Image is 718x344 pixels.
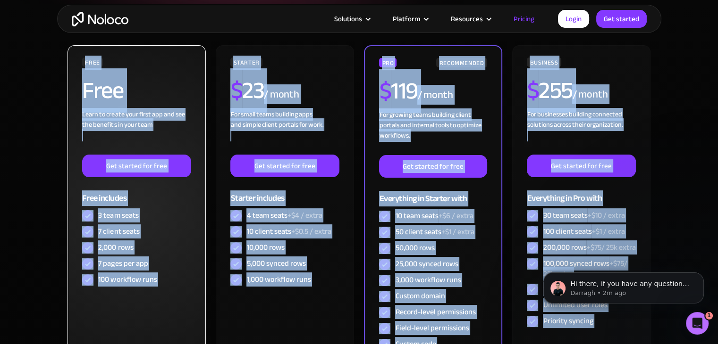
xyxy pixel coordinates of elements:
h2: 119 [379,79,417,103]
div: 10 client seats [246,226,331,237]
div: 2,000 rows [98,242,133,253]
div: For businesses building connected solutions across their organization. ‍ [527,109,635,155]
div: / month [572,87,608,102]
div: For growing teams building client portals and internal tools to optimize workflows. [379,110,487,155]
div: 100 client seats [543,226,625,237]
div: 10,000 rows [246,242,284,253]
span: +$1 / extra [591,224,625,238]
div: 5,000 synced rows [246,258,305,269]
div: STARTER [230,57,262,67]
a: Login [558,10,589,28]
div: RECOMMENDED [436,58,487,67]
div: Resources [439,13,502,25]
div: / month [264,87,299,102]
iframe: Intercom live chat [686,312,709,335]
div: Platform [381,13,439,25]
span: $ [379,69,391,113]
a: Get started for free [82,155,191,177]
div: For small teams building apps and simple client portals for work. ‍ [230,109,339,155]
div: 50 client seats [395,227,474,237]
div: Priority syncing [543,316,593,326]
div: Solutions [334,13,362,25]
h2: 255 [527,79,572,102]
div: Learn to create your first app and see the benefits in your team ‍ [82,109,191,155]
div: Resources [451,13,483,25]
a: Get started for free [230,155,339,177]
div: 3,000 workflow runs [395,275,461,285]
span: +$6 / extra [438,209,473,223]
span: +$10 / extra [587,208,625,222]
div: Starter includes [230,177,339,208]
a: Pricing [502,13,546,25]
a: Get started for free [379,155,487,178]
div: BUSINESS [527,57,561,67]
div: 200,000 rows [543,242,635,253]
div: 4 team seats [246,210,322,221]
div: 10 team seats [395,211,473,221]
div: Solutions [322,13,381,25]
h2: 23 [230,79,264,102]
div: Custom domain [395,291,445,301]
iframe: Intercom notifications message [529,253,718,319]
a: Get started [596,10,647,28]
h2: Free [82,79,123,102]
span: +$1 / extra [441,225,474,239]
div: / month [417,88,453,103]
span: $ [527,68,539,113]
div: Everything in Starter with [379,178,487,208]
a: Get started for free [527,155,635,177]
span: $ [230,68,242,113]
div: 100 workflow runs [98,274,157,285]
div: 50,000 rows [395,243,434,253]
div: 30 team seats [543,210,625,221]
div: Free includes [82,177,191,208]
div: 25,000 synced rows [395,259,458,269]
div: 3 team seats [98,210,138,221]
div: Record-level permissions [395,307,475,317]
div: PRO [379,58,397,67]
span: +$4 / extra [287,208,322,222]
div: 1,000 workflow runs [246,274,311,285]
span: +$0.5 / extra [291,224,331,238]
div: Everything in Pro with [527,177,635,208]
div: 7 client seats [98,226,139,237]
a: home [72,12,128,26]
div: 7 pages per app [98,258,148,269]
div: Field-level permissions [395,323,469,333]
div: Platform [393,13,420,25]
span: +$75/ 25k extra [586,240,635,254]
div: FREE [82,57,103,67]
span: 1 [705,312,713,319]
